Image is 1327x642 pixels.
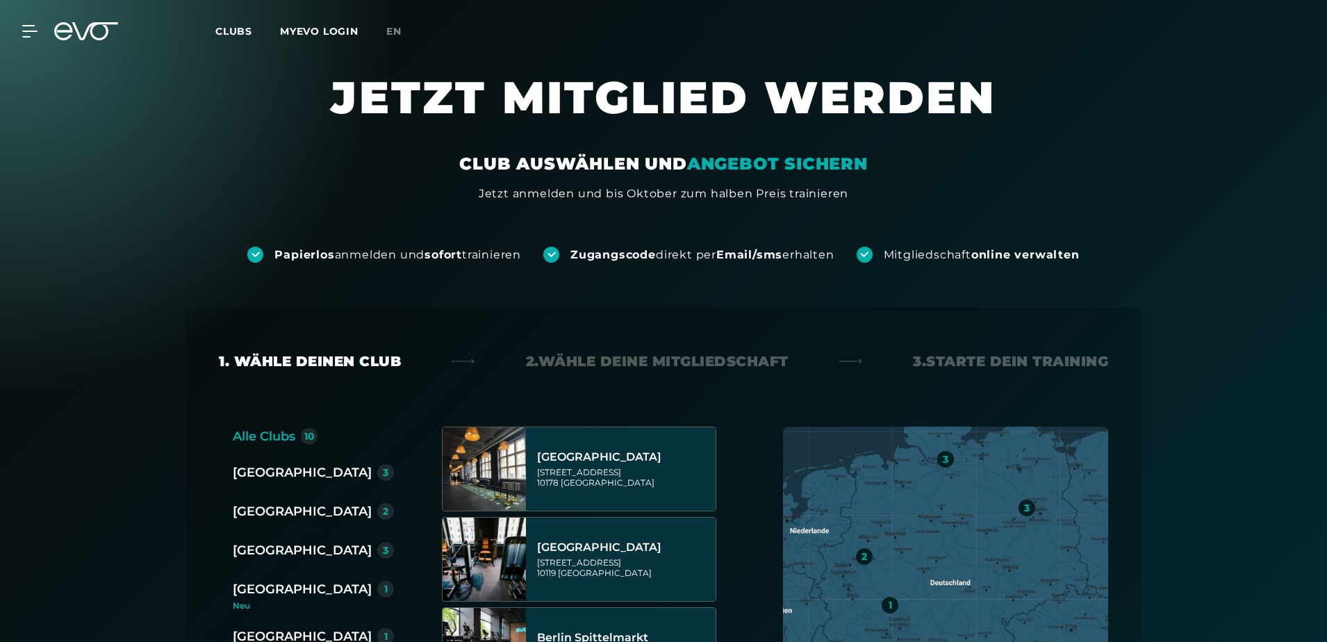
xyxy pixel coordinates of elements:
[386,24,418,40] a: en
[304,431,315,441] div: 10
[233,502,372,521] div: [GEOGRAPHIC_DATA]
[443,518,526,601] img: Berlin Rosenthaler Platz
[384,632,388,641] div: 1
[383,507,388,516] div: 2
[889,600,892,610] div: 1
[971,248,1080,261] strong: online verwalten
[383,545,388,555] div: 3
[537,450,711,464] div: [GEOGRAPHIC_DATA]
[274,247,521,263] div: anmelden und trainieren
[425,248,462,261] strong: sofort
[280,25,358,38] a: MYEVO LOGIN
[570,247,834,263] div: direkt per erhalten
[247,69,1080,153] h1: JETZT MITGLIED WERDEN
[386,25,402,38] span: en
[233,463,372,482] div: [GEOGRAPHIC_DATA]
[913,352,1108,371] div: 3. Starte dein Training
[459,153,867,175] div: CLUB AUSWÄHLEN UND
[219,352,401,371] div: 1. Wähle deinen Club
[537,541,711,554] div: [GEOGRAPHIC_DATA]
[274,248,334,261] strong: Papierlos
[716,248,782,261] strong: Email/sms
[537,467,711,488] div: [STREET_ADDRESS] 10178 [GEOGRAPHIC_DATA]
[233,541,372,560] div: [GEOGRAPHIC_DATA]
[383,468,388,477] div: 3
[233,427,295,446] div: Alle Clubs
[862,552,867,561] div: 2
[215,24,280,38] a: Clubs
[443,427,526,511] img: Berlin Alexanderplatz
[233,602,405,610] div: Neu
[215,25,252,38] span: Clubs
[687,154,868,174] em: ANGEBOT SICHERN
[526,352,789,371] div: 2. Wähle deine Mitgliedschaft
[570,248,656,261] strong: Zugangscode
[479,186,848,202] div: Jetzt anmelden und bis Oktober zum halben Preis trainieren
[233,579,372,599] div: [GEOGRAPHIC_DATA]
[884,247,1080,263] div: Mitgliedschaft
[943,454,948,464] div: 3
[384,584,388,594] div: 1
[1024,503,1030,513] div: 3
[537,557,711,578] div: [STREET_ADDRESS] 10119 [GEOGRAPHIC_DATA]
